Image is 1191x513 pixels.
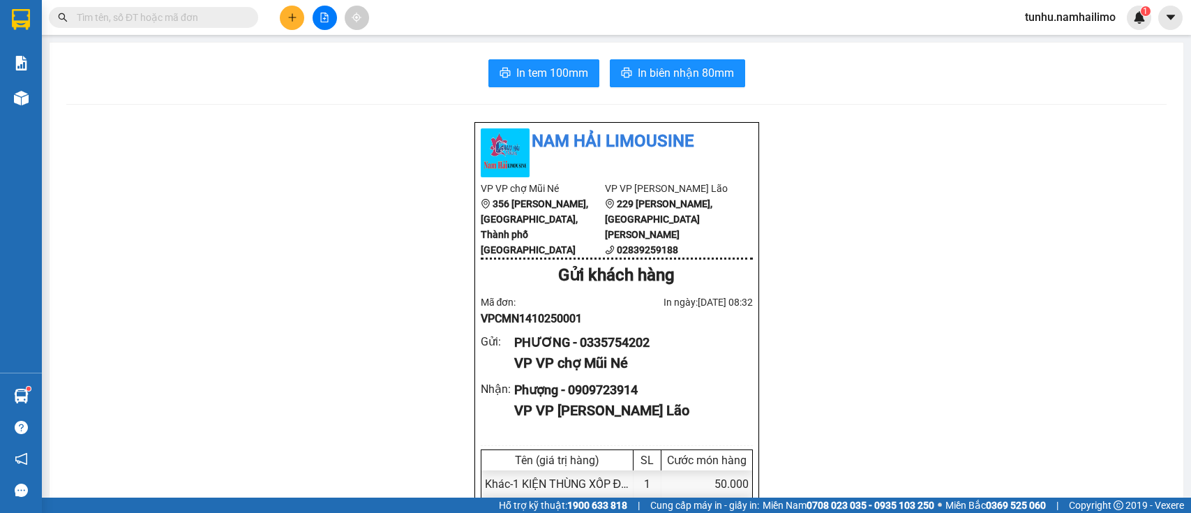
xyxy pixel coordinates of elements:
span: Cung cấp máy in - giấy in: [650,498,759,513]
sup: 1 [27,387,31,391]
div: PHƯƠNG - 0335754202 [514,333,741,352]
div: VP VP [PERSON_NAME] Lão [514,400,741,422]
div: Gửi khách hàng [481,262,753,289]
span: environment [481,199,490,209]
img: warehouse-icon [14,389,29,403]
button: file-add [313,6,337,30]
img: logo-vxr [12,9,30,30]
div: 50.000 [661,470,752,498]
input: Tìm tên, số ĐT hoặc mã đơn [77,10,241,25]
span: printer [621,67,632,80]
span: tunhu.namhailimo [1014,8,1127,26]
div: Gửi : [481,333,515,350]
span: ⚪️ [938,503,942,508]
span: caret-down [1164,11,1177,24]
span: file-add [320,13,329,22]
span: search [58,13,68,22]
span: VPCMN1410250001 [481,312,582,325]
div: SL [637,454,657,467]
div: Mã đơn: [481,295,617,327]
span: 1 [1143,6,1148,16]
button: caret-down [1158,6,1183,30]
b: 02839259188 [617,244,678,255]
strong: 0369 525 060 [986,500,1046,511]
div: Cước món hàng [665,454,749,467]
img: icon-new-feature [1133,11,1146,24]
span: Miền Bắc [945,498,1046,513]
li: VP VP chợ Mũi Né [481,181,606,196]
span: aim [352,13,361,22]
span: notification [15,452,28,466]
span: Hỗ trợ kỹ thuật: [499,498,627,513]
button: plus [280,6,304,30]
li: VP VP [PERSON_NAME] Lão [605,181,730,196]
span: message [15,484,28,497]
div: Tên (giá trị hàng) [485,454,629,467]
div: Phượng - 0909723914 [514,380,741,400]
li: Nam Hải Limousine [481,128,753,155]
img: warehouse-icon [14,91,29,105]
button: printerIn tem 100mm [488,59,599,87]
span: environment [605,199,615,209]
img: logo.jpg [481,128,530,177]
span: Miền Nam [763,498,934,513]
strong: 0708 023 035 - 0935 103 250 [807,500,934,511]
div: VP VP chợ Mũi Né [514,352,741,374]
button: printerIn biên nhận 80mm [610,59,745,87]
span: plus [287,13,297,22]
img: solution-icon [14,56,29,70]
span: question-circle [15,421,28,434]
b: 229 [PERSON_NAME], [GEOGRAPHIC_DATA][PERSON_NAME] [605,198,712,240]
span: | [1056,498,1058,513]
b: 356 [PERSON_NAME], [GEOGRAPHIC_DATA], Thành phố [GEOGRAPHIC_DATA] [481,198,588,255]
div: 1 [634,470,661,498]
span: In biên nhận 80mm [638,64,734,82]
span: printer [500,67,511,80]
div: Nhận : [481,380,515,398]
span: | [638,498,640,513]
span: phone [605,245,615,255]
span: In tem 100mm [516,64,588,82]
div: In ngày: [DATE] 08:32 [617,295,753,310]
sup: 1 [1141,6,1151,16]
span: Khác - 1 KIỆN THÙNG XỐP ĐỒ ĂN (0) [485,477,664,491]
span: copyright [1114,500,1123,510]
button: aim [345,6,369,30]
strong: 1900 633 818 [567,500,627,511]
